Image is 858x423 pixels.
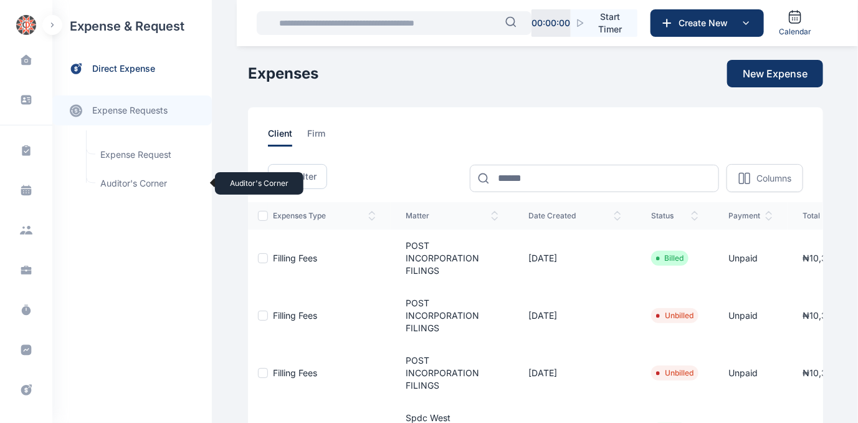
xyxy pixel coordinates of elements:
a: direct expense [52,52,212,85]
td: POST INCORPORATION FILINGS [391,287,513,344]
td: [DATE] [513,287,636,344]
span: expenses type [273,211,376,221]
button: Start Timer [571,9,637,37]
span: New Expense [743,66,808,81]
span: Create New [674,17,738,29]
span: Start Timer [593,11,627,36]
a: Auditor's CornerAuditor's Corner [93,172,206,195]
a: expense requests [52,95,212,125]
span: matter [406,211,498,221]
a: Filling Fees [273,253,317,263]
span: Filter [295,170,317,183]
a: client [268,127,307,147]
button: Filter [268,164,327,189]
span: Auditor's Corner [93,172,206,195]
td: Unpaid [713,230,788,287]
button: Create New [651,9,764,37]
p: 00 : 00 : 00 [531,17,570,29]
div: expense requests [52,85,212,125]
li: Billed [656,253,684,263]
a: Filling Fees [273,310,317,321]
span: client [268,127,292,147]
li: Unbilled [656,311,694,321]
span: firm [307,127,325,147]
span: Calendar [779,27,811,37]
a: Expense Request [93,143,206,167]
td: Unpaid [713,287,788,344]
span: payment [728,211,773,221]
td: [DATE] [513,230,636,287]
a: firm [307,127,340,147]
td: POST INCORPORATION FILINGS [391,344,513,402]
td: Unpaid [713,344,788,402]
span: direct expense [92,62,155,75]
span: date created [528,211,621,221]
span: ₦10,300.00 [803,367,852,378]
td: POST INCORPORATION FILINGS [391,230,513,287]
p: Columns [756,172,791,185]
span: ₦10,300.00 [803,310,852,321]
button: New Expense [727,60,823,87]
button: Columns [727,164,803,192]
a: Filling Fees [273,367,317,378]
a: Calendar [774,4,816,42]
span: status [651,211,698,221]
span: ₦10,300.00 [803,253,852,263]
h1: Expenses [248,64,318,84]
td: [DATE] [513,344,636,402]
li: Unbilled [656,368,694,378]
